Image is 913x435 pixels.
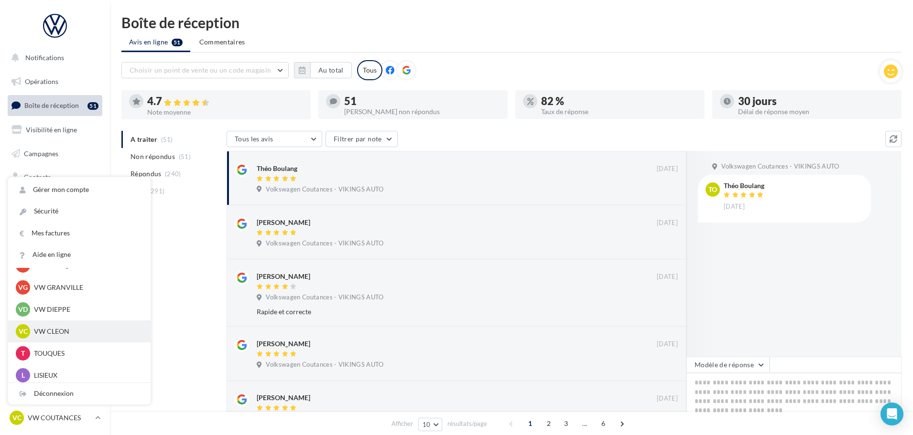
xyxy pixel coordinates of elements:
[26,126,77,134] span: Visibilité en ligne
[257,272,310,281] div: [PERSON_NAME]
[257,307,616,317] div: Rapide et correcte
[344,108,500,115] div: [PERSON_NAME] non répondus
[6,95,104,116] a: Boîte de réception51
[24,149,58,157] span: Campagnes
[199,37,245,47] span: Commentaires
[6,238,104,266] a: PLV et print personnalisable
[8,244,151,265] a: Aide en ligne
[558,416,574,431] span: 3
[326,131,398,147] button: Filtrer par note
[12,413,22,423] span: VC
[266,293,383,302] span: Volkswagen Coutances - VIKINGS AUTO
[34,371,139,380] p: LISIEUX
[121,15,902,30] div: Boîte de réception
[724,202,745,211] span: [DATE]
[423,421,431,428] span: 10
[28,413,91,423] p: VW COUTANCES
[541,416,556,431] span: 2
[447,419,487,428] span: résultats/page
[391,419,413,428] span: Afficher
[25,53,64,62] span: Notifications
[6,120,104,140] a: Visibilité en ligne
[708,185,717,194] span: To
[8,383,151,404] div: Déconnexion
[22,371,25,380] span: L
[24,101,79,109] span: Boîte de réception
[8,223,151,244] a: Mes factures
[657,340,678,349] span: [DATE]
[87,102,98,110] div: 51
[130,66,271,74] span: Choisir un point de vente ou un code magasin
[418,418,443,431] button: 10
[257,393,310,403] div: [PERSON_NAME]
[541,96,697,106] div: 82 %
[130,169,162,179] span: Répondus
[6,167,104,187] a: Contacts
[147,96,303,107] div: 4.7
[165,170,181,178] span: (240)
[738,108,894,115] div: Délai de réponse moyen
[344,96,500,106] div: 51
[257,339,310,349] div: [PERSON_NAME]
[18,283,28,292] span: VG
[738,96,894,106] div: 30 jours
[34,283,139,292] p: VW GRANVILLE
[227,131,322,147] button: Tous les avis
[25,77,58,85] span: Opérations
[294,62,352,78] button: Au total
[686,357,770,373] button: Modèle de réponse
[6,215,104,235] a: Calendrier
[8,409,102,427] a: VC VW COUTANCES
[121,62,289,78] button: Choisir un point de vente ou un code magasin
[34,327,139,336] p: VW CLEON
[257,164,297,173] div: Théo Boulang
[8,201,151,222] a: Sécurité
[147,109,303,116] div: Note moyenne
[6,48,100,68] button: Notifications
[310,62,352,78] button: Au total
[19,327,28,336] span: VC
[266,361,383,369] span: Volkswagen Coutances - VIKINGS AUTO
[6,191,104,211] a: Médiathèque
[6,270,104,298] a: Campagnes DataOnDemand
[257,218,310,227] div: [PERSON_NAME]
[657,394,678,403] span: [DATE]
[657,219,678,227] span: [DATE]
[21,349,25,358] span: T
[8,179,151,201] a: Gérer mon compte
[541,108,697,115] div: Taux de réponse
[724,182,766,189] div: Théo Boulang
[577,416,592,431] span: ...
[34,305,139,314] p: VW DIEPPE
[6,72,104,92] a: Opérations
[179,153,191,160] span: (51)
[880,403,903,425] div: Open Intercom Messenger
[596,416,611,431] span: 6
[130,152,175,161] span: Non répondus
[24,173,51,181] span: Contacts
[18,305,28,314] span: VD
[721,162,839,171] span: Volkswagen Coutances - VIKINGS AUTO
[235,135,273,143] span: Tous les avis
[657,273,678,281] span: [DATE]
[657,165,678,173] span: [DATE]
[34,349,139,358] p: TOUQUES
[149,187,165,195] span: (291)
[266,239,383,248] span: Volkswagen Coutances - VIKINGS AUTO
[357,60,382,80] div: Tous
[266,185,383,194] span: Volkswagen Coutances - VIKINGS AUTO
[6,144,104,164] a: Campagnes
[522,416,538,431] span: 1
